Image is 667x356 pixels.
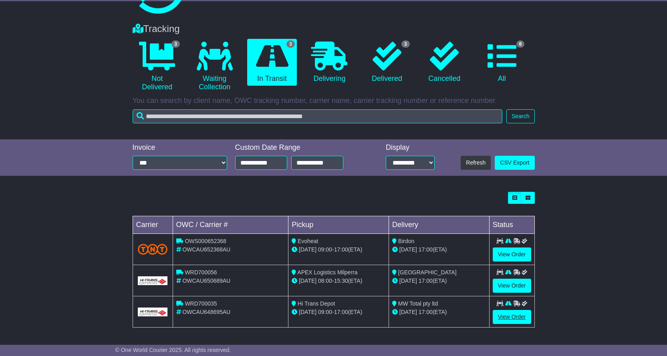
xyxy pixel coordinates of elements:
[173,216,288,234] td: OWC / Carrier #
[318,309,332,315] span: 09:00
[489,216,534,234] td: Status
[305,39,354,86] a: Delivering
[398,269,457,276] span: [GEOGRAPHIC_DATA]
[461,156,491,170] button: Refresh
[399,246,417,253] span: [DATE]
[299,246,316,253] span: [DATE]
[334,309,348,315] span: 17:00
[334,246,348,253] span: 17:00
[420,39,469,86] a: Cancelled
[334,278,348,284] span: 15:30
[318,278,332,284] span: 08:00
[182,246,230,253] span: OWCAU652368AU
[389,216,489,234] td: Delivery
[516,40,525,48] span: 6
[129,23,539,35] div: Tracking
[495,156,534,170] a: CSV Export
[298,300,335,307] span: Hi Trans Depot
[138,244,168,255] img: TNT_Domestic.png
[185,269,217,276] span: WRD700056
[235,143,364,152] div: Custom Date Range
[398,300,438,307] span: MW Total pty ltd
[299,278,316,284] span: [DATE]
[392,245,486,254] div: (ETA)
[115,347,231,353] span: © One World Courier 2025. All rights reserved.
[182,278,230,284] span: OWCAU650689AU
[493,310,531,324] a: View Order
[182,309,230,315] span: OWCAU648695AU
[185,300,217,307] span: WRD700035
[398,238,414,244] span: Birdon
[298,238,318,244] span: Evoheat
[286,40,295,48] span: 3
[399,278,417,284] span: [DATE]
[138,276,168,285] img: GetCarrierServiceLogo
[190,39,239,95] a: Waiting Collection
[399,309,417,315] span: [DATE]
[133,39,182,95] a: 3 Not Delivered
[493,279,531,293] a: View Order
[288,216,389,234] td: Pickup
[493,247,531,261] a: View Order
[185,238,226,244] span: OWS000652368
[506,109,534,123] button: Search
[292,277,385,285] div: - (ETA)
[299,309,316,315] span: [DATE]
[362,39,411,86] a: 3 Delivered
[247,39,296,86] a: 3 In Transit
[133,97,535,105] p: You can search by client name, OWC tracking number, carrier name, carrier tracking number or refe...
[318,246,332,253] span: 09:00
[133,143,227,152] div: Invoice
[133,216,173,234] td: Carrier
[297,269,357,276] span: APEX Logistics Milperra
[419,278,433,284] span: 17:00
[392,308,486,316] div: (ETA)
[477,39,526,86] a: 6 All
[292,308,385,316] div: - (ETA)
[171,40,180,48] span: 3
[419,246,433,253] span: 17:00
[138,308,168,316] img: GetCarrierServiceLogo
[392,277,486,285] div: (ETA)
[386,143,435,152] div: Display
[419,309,433,315] span: 17:00
[292,245,385,254] div: - (ETA)
[401,40,410,48] span: 3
